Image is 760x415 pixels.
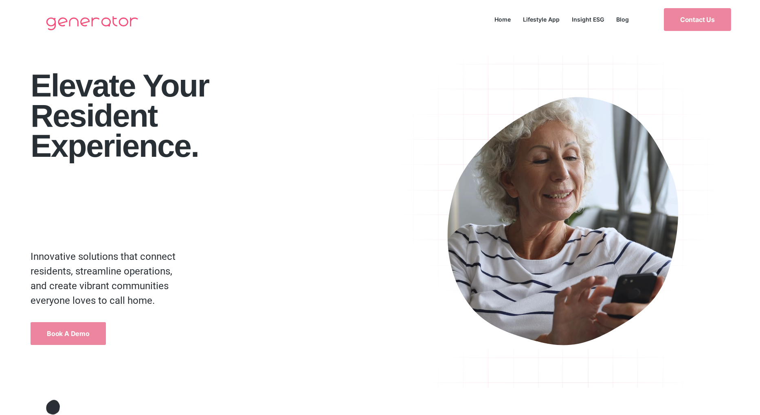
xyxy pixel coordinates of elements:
[488,14,635,25] nav: Menu
[47,330,90,337] span: Book a Demo
[31,249,180,308] p: Innovative solutions that connect residents, streamline operations, and create vibrant communitie...
[31,70,389,161] h1: Elevate your Resident Experience.
[517,14,566,25] a: Lifestyle App
[610,14,635,25] a: Blog
[31,322,106,345] a: Book a Demo
[488,14,517,25] a: Home
[680,16,715,23] span: Contact Us
[566,14,610,25] a: Insight ESG
[664,8,731,31] a: Contact Us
